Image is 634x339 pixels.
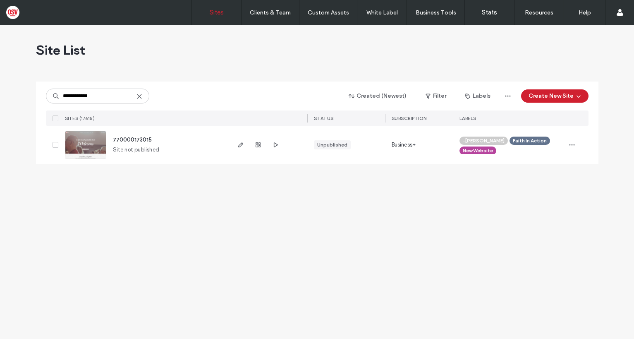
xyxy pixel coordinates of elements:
[459,115,476,121] span: LABELS
[579,9,591,16] label: Help
[513,137,547,144] span: Faith In Action
[65,115,95,121] span: SITES (1/615)
[210,9,224,16] label: Sites
[36,42,85,58] span: Site List
[366,9,398,16] label: White Label
[482,9,497,16] label: Stats
[417,89,455,103] button: Filter
[392,115,427,121] span: SUBSCRIPTION
[342,89,414,103] button: Created (Newest)
[113,137,152,143] a: 770000173015
[314,115,334,121] span: STATUS
[416,9,456,16] label: Business Tools
[525,9,553,16] label: Resources
[250,9,291,16] label: Clients & Team
[317,141,347,149] div: Unpublished
[392,141,416,149] span: Business+
[521,89,589,103] button: Create New Site
[458,89,498,103] button: Labels
[113,146,160,154] span: Site not published
[308,9,349,16] label: Custom Assets
[463,137,505,144] span: -[PERSON_NAME]
[463,147,493,154] span: New Website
